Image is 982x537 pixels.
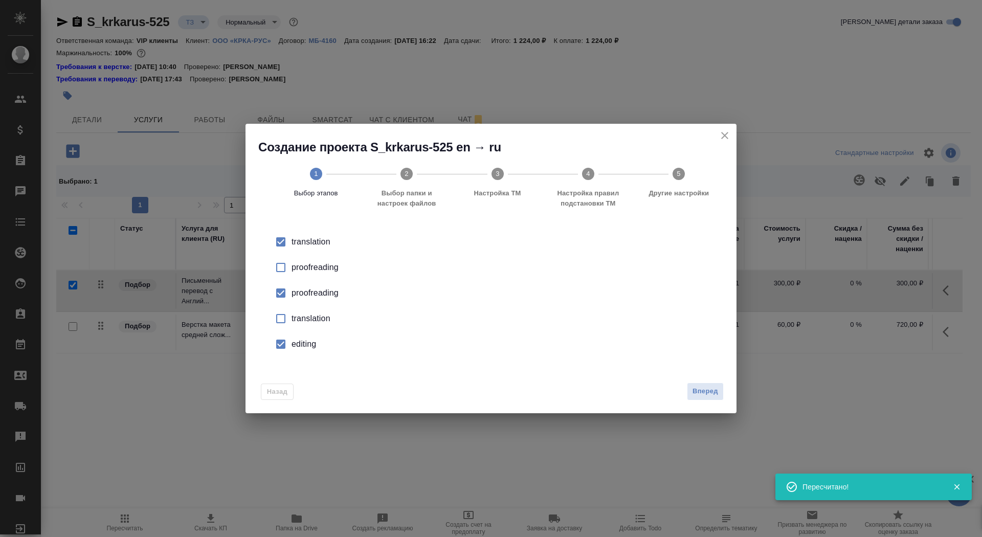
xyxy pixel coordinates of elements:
[687,383,724,400] button: Вперед
[292,236,712,248] div: translation
[292,287,712,299] div: proofreading
[802,482,938,492] div: Пересчитано!
[292,261,712,274] div: proofreading
[496,170,499,177] text: 3
[693,386,718,397] span: Вперед
[365,188,448,209] span: Выбор папки и настроек файлов
[717,128,732,143] button: close
[292,338,712,350] div: editing
[638,188,720,198] span: Другие настройки
[405,170,408,177] text: 2
[258,139,736,155] h2: Создание проекта S_krkarus-525 en → ru
[456,188,539,198] span: Настройка ТМ
[314,170,318,177] text: 1
[547,188,629,209] span: Настройка правил подстановки TM
[677,170,681,177] text: 5
[292,312,712,325] div: translation
[275,188,357,198] span: Выбор этапов
[946,482,967,491] button: Закрыть
[586,170,590,177] text: 4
